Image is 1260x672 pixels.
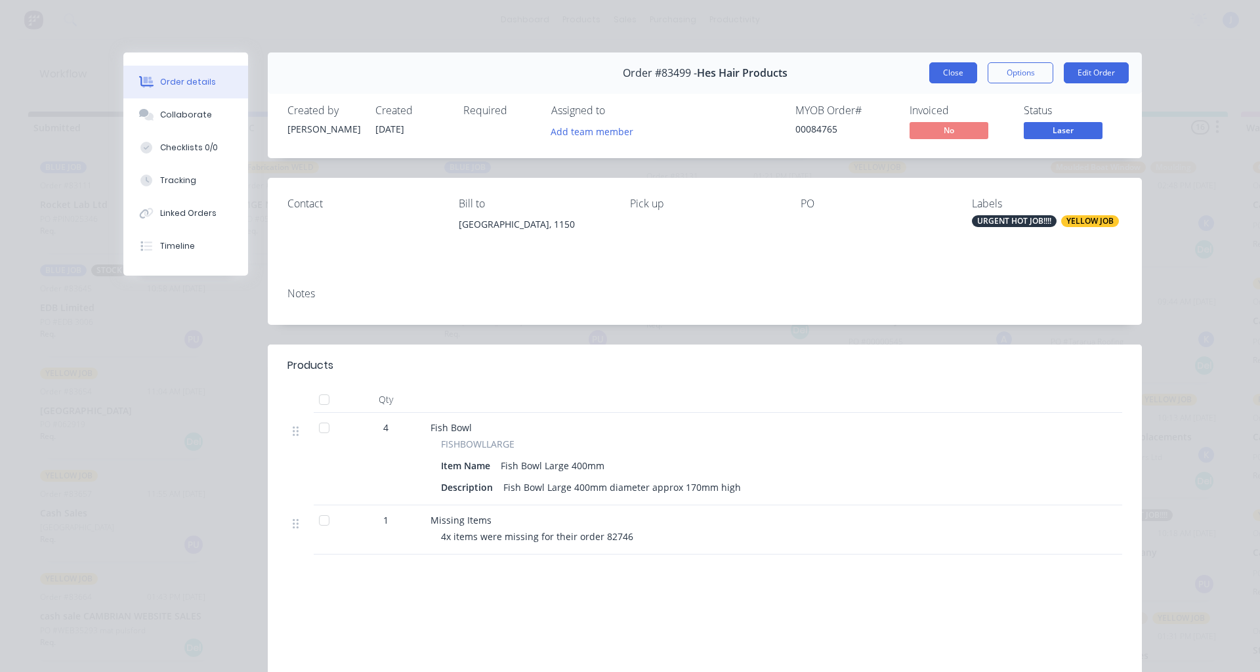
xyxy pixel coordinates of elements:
[123,98,248,131] button: Collaborate
[1061,215,1119,227] div: YELLOW JOB
[630,198,780,210] div: Pick up
[123,66,248,98] button: Order details
[551,104,682,117] div: Assigned to
[287,198,438,210] div: Contact
[459,215,609,234] div: [GEOGRAPHIC_DATA], 1150
[1024,104,1122,117] div: Status
[441,437,514,451] span: FISHBOWLLARGE
[910,104,1008,117] div: Invoiced
[623,67,697,79] span: Order #83499 -
[972,198,1122,210] div: Labels
[160,240,195,252] div: Timeline
[441,456,495,475] div: Item Name
[375,123,404,135] span: [DATE]
[160,207,217,219] div: Linked Orders
[551,122,640,140] button: Add team member
[287,122,360,136] div: [PERSON_NAME]
[383,513,388,527] span: 1
[123,131,248,164] button: Checklists 0/0
[123,230,248,262] button: Timeline
[498,478,746,497] div: Fish Bowl Large 400mm diameter approx 170mm high
[441,478,498,497] div: Description
[441,530,633,543] span: 4x items were missing for their order 82746
[287,287,1122,300] div: Notes
[160,175,196,186] div: Tracking
[544,122,640,140] button: Add team member
[495,456,610,475] div: Fish Bowl Large 400mm
[801,198,951,210] div: PO
[287,104,360,117] div: Created by
[697,67,787,79] span: Hes Hair Products
[988,62,1053,83] button: Options
[430,514,492,526] span: Missing Items
[972,215,1057,227] div: URGENT HOT JOB!!!!
[383,421,388,434] span: 4
[160,109,212,121] div: Collaborate
[1064,62,1129,83] button: Edit Order
[1024,122,1102,142] button: Laser
[430,421,472,434] span: Fish Bowl
[910,122,988,138] span: No
[287,358,333,373] div: Products
[795,122,894,136] div: 00084765
[463,104,535,117] div: Required
[795,104,894,117] div: MYOB Order #
[123,164,248,197] button: Tracking
[459,198,609,210] div: Bill to
[346,387,425,413] div: Qty
[459,215,609,257] div: [GEOGRAPHIC_DATA], 1150
[929,62,977,83] button: Close
[375,104,448,117] div: Created
[160,76,216,88] div: Order details
[1024,122,1102,138] span: Laser
[123,197,248,230] button: Linked Orders
[160,142,218,154] div: Checklists 0/0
